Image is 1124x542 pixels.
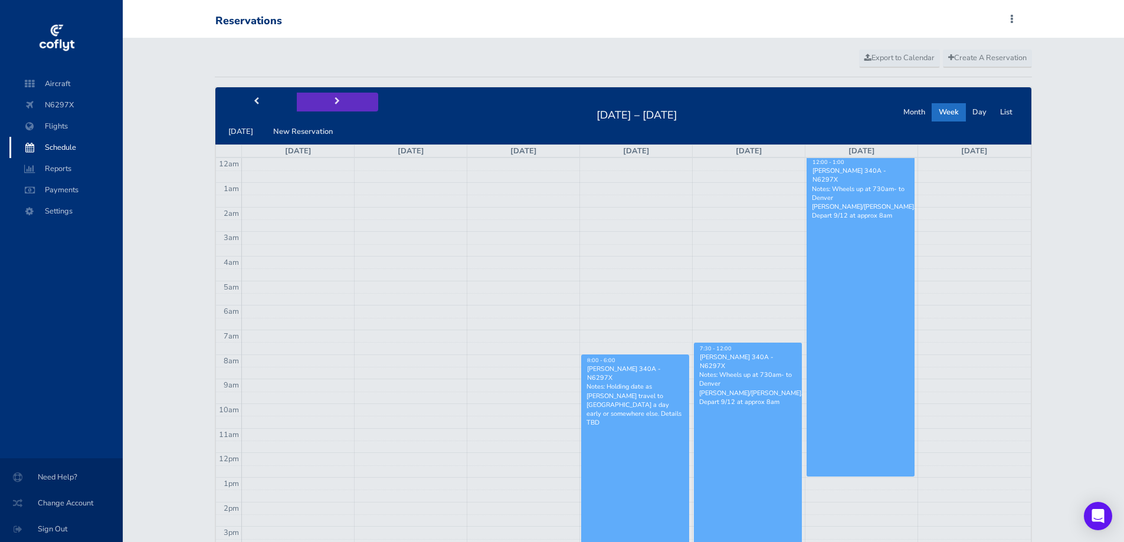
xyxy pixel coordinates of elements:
span: 12:00 - 1:00 [812,159,844,166]
span: 9am [224,380,239,390]
span: Settings [21,201,111,222]
a: [DATE] [398,146,424,156]
a: [DATE] [736,146,762,156]
button: prev [215,93,297,111]
span: Aircraft [21,73,111,94]
button: New Reservation [266,123,340,141]
span: 6am [224,306,239,317]
span: 1pm [224,478,239,489]
span: 10am [219,405,239,415]
span: Sign Out [14,518,109,540]
span: 12pm [219,454,239,464]
span: 2pm [224,503,239,514]
span: N6297X [21,94,111,116]
a: Export to Calendar [859,50,940,67]
span: Export to Calendar [864,52,935,63]
button: Month [896,103,932,121]
button: Week [932,103,966,121]
span: 8:00 - 6:00 [587,357,615,364]
span: 7am [224,331,239,341]
span: Flights [21,116,111,137]
button: [DATE] [221,123,260,141]
span: 4am [224,257,239,268]
a: [DATE] [285,146,312,156]
span: 3am [224,232,239,243]
span: 7:30 - 12:00 [700,345,732,352]
span: 5am [224,282,239,293]
button: Day [965,103,994,121]
a: Create A Reservation [943,50,1032,67]
a: [DATE] [848,146,875,156]
div: Open Intercom Messenger [1084,502,1112,530]
span: Need Help? [14,467,109,488]
span: 3pm [224,527,239,538]
button: List [993,103,1020,121]
span: Create A Reservation [948,52,1027,63]
p: Notes: Holding date as [PERSON_NAME] travel to [GEOGRAPHIC_DATA] a day early or somewhere else. D... [586,382,684,427]
div: [PERSON_NAME] 340A - N6297X [699,353,797,370]
span: Change Account [14,492,109,514]
span: 1am [224,183,239,194]
button: next [297,93,378,111]
span: Reports [21,158,111,179]
span: 12am [219,159,239,169]
div: Reservations [215,15,282,28]
p: Notes: Wheels up at 730am- to Denver [PERSON_NAME]/[PERSON_NAME]. Depart 9/12 at approx 8am [699,370,797,406]
a: [DATE] [510,146,537,156]
span: 2am [224,208,239,219]
img: coflyt logo [37,21,76,56]
p: Notes: Wheels up at 730am- to Denver [PERSON_NAME]/[PERSON_NAME]. Depart 9/12 at approx 8am [812,185,909,221]
a: [DATE] [623,146,650,156]
span: Schedule [21,137,111,158]
h2: [DATE] – [DATE] [589,106,684,122]
div: [PERSON_NAME] 340A - N6297X [586,364,684,382]
div: [PERSON_NAME] 340A - N6297X [812,166,909,184]
span: Payments [21,179,111,201]
a: [DATE] [961,146,988,156]
span: 8am [224,356,239,366]
span: 11am [219,429,239,440]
